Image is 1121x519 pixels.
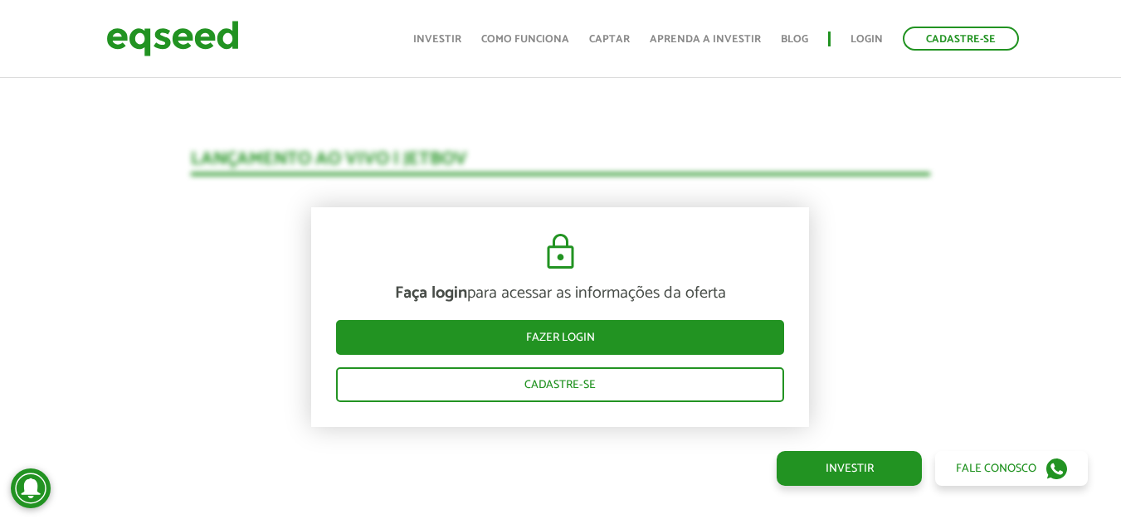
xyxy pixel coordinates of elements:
a: Login [850,34,883,45]
a: Blog [781,34,808,45]
a: Cadastre-se [903,27,1019,51]
a: Investir [777,451,922,486]
a: Fazer login [336,320,784,355]
a: Investir [413,34,461,45]
p: para acessar as informações da oferta [336,284,784,303]
a: Cadastre-se [336,367,784,402]
a: Captar [589,34,630,45]
a: Aprenda a investir [650,34,761,45]
strong: Faça login [395,279,467,307]
a: Como funciona [481,34,569,45]
a: Fale conosco [935,451,1088,486]
img: cadeado.svg [540,232,581,272]
img: EqSeed [106,17,239,61]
